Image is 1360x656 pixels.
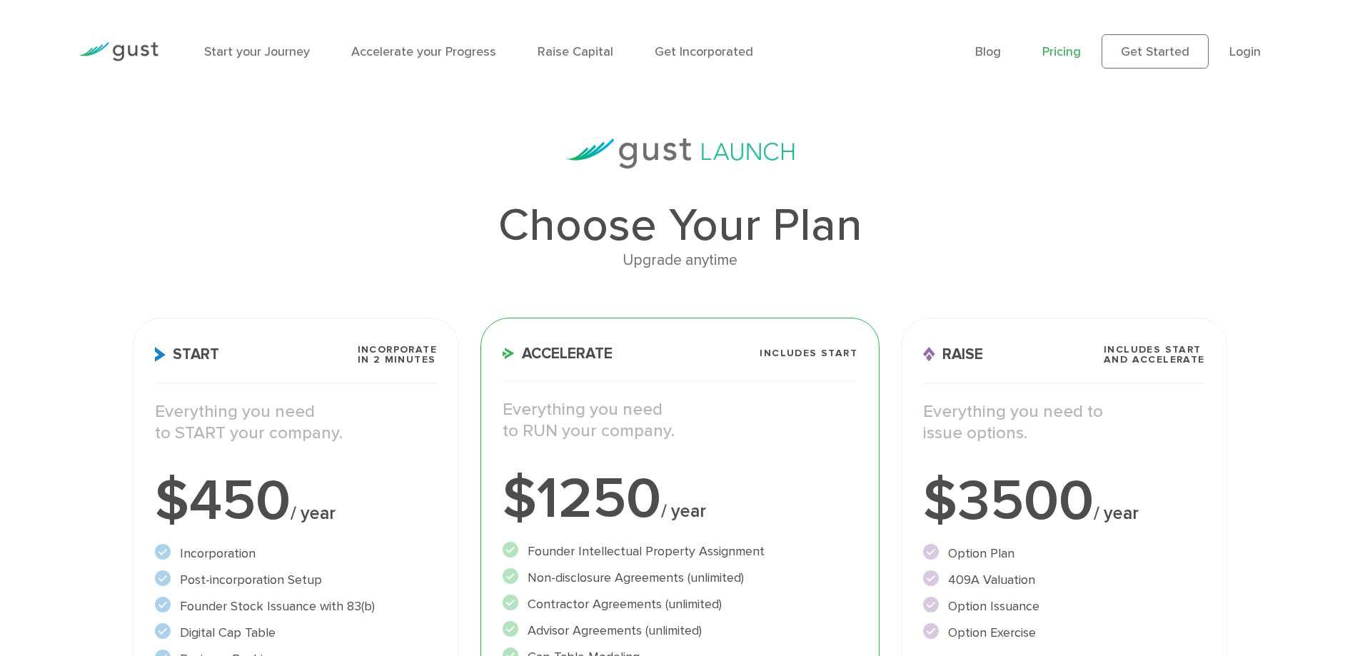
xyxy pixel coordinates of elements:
[503,595,857,614] li: Contractor Agreements (unlimited)
[291,503,336,524] span: / year
[1102,34,1209,69] a: Get Started
[155,544,437,563] li: Incorporation
[79,42,158,61] img: Gust Logo
[133,203,1226,248] h1: Choose Your Plan
[155,347,166,362] img: Start Icon X2
[133,248,1226,273] div: Upgrade anytime
[155,401,437,444] p: Everything you need to START your company.
[204,44,310,59] a: Start your Journey
[538,44,613,59] a: Raise Capital
[1104,345,1205,365] span: Includes START and ACCELERATE
[1229,44,1261,59] a: Login
[503,621,857,640] li: Advisor Agreements (unlimited)
[661,500,706,522] span: / year
[155,347,219,362] span: Start
[503,470,857,528] div: $1250
[503,348,515,359] img: Accelerate Icon
[923,347,935,362] img: Raise Icon
[975,44,1001,59] a: Blog
[358,345,437,365] span: Incorporate in 2 Minutes
[155,623,437,642] li: Digital Cap Table
[503,399,857,442] p: Everything you need to RUN your company.
[503,542,857,561] li: Founder Intellectual Property Assignment
[566,138,795,168] img: gust-launch-logos.svg
[1042,44,1081,59] a: Pricing
[655,44,753,59] a: Get Incorporated
[155,597,437,616] li: Founder Stock Issuance with 83(b)
[351,44,496,59] a: Accelerate your Progress
[923,347,983,362] span: Raise
[923,623,1205,642] li: Option Exercise
[923,597,1205,616] li: Option Issuance
[503,568,857,587] li: Non-disclosure Agreements (unlimited)
[155,570,437,590] li: Post-incorporation Setup
[923,401,1205,444] p: Everything you need to issue options.
[760,348,857,358] span: Includes START
[503,346,613,361] span: Accelerate
[923,570,1205,590] li: 409A Valuation
[1094,503,1139,524] span: / year
[155,473,437,530] div: $450
[923,473,1205,530] div: $3500
[923,544,1205,563] li: Option Plan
